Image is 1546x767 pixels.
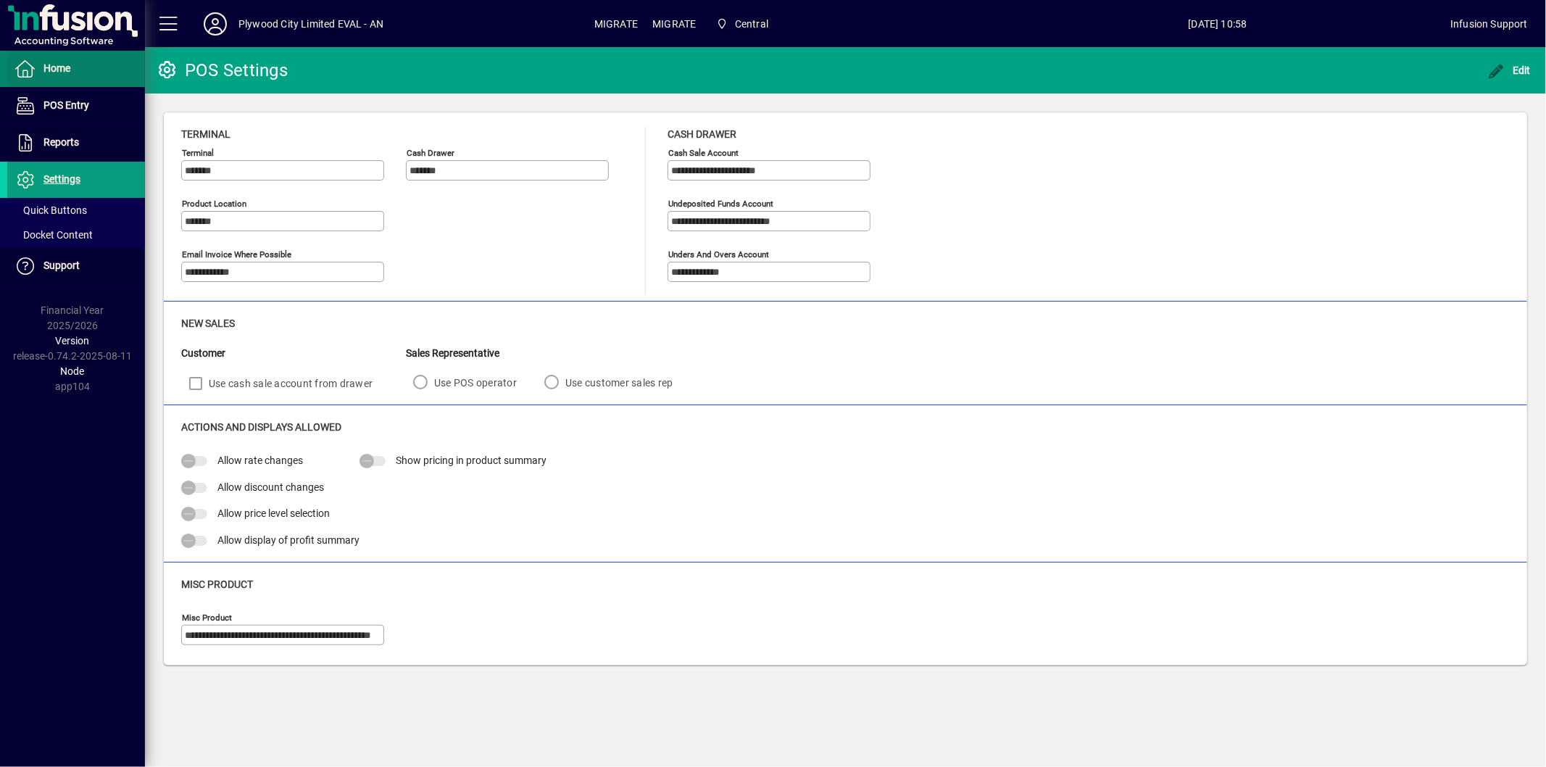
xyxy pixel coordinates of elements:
span: Central [735,12,768,36]
a: Docket Content [7,223,145,247]
div: Customer [181,346,406,361]
div: Plywood City Limited EVAL - AN [238,12,383,36]
span: POS Entry [43,99,89,111]
mat-label: Cash sale account [668,148,739,158]
mat-label: Product location [182,199,246,209]
span: Support [43,260,80,271]
span: MIGRATE [652,12,696,36]
span: Cash Drawer [668,128,736,140]
a: POS Entry [7,88,145,124]
mat-label: Unders and Overs Account [668,249,769,260]
span: Docket Content [14,229,93,241]
span: Quick Buttons [14,204,87,216]
span: Actions and Displays Allowed [181,421,341,433]
mat-label: Cash Drawer [407,148,454,158]
span: Edit [1488,65,1532,76]
div: Sales Representative [406,346,694,361]
a: Support [7,248,145,284]
span: Settings [43,173,80,185]
span: Home [43,62,70,74]
span: Version [56,335,90,347]
span: Central [710,11,774,37]
span: Reports [43,136,79,148]
div: POS Settings [156,59,288,82]
span: Terminal [181,128,230,140]
a: Quick Buttons [7,198,145,223]
div: Infusion Support [1450,12,1528,36]
button: Profile [192,11,238,37]
span: Allow display of profit summary [217,534,360,546]
mat-label: Undeposited Funds Account [668,199,773,209]
button: Edit [1484,57,1535,83]
span: New Sales [181,318,235,329]
span: Allow price level selection [217,507,330,519]
span: [DATE] 10:58 [985,12,1450,36]
a: Home [7,51,145,87]
mat-label: Misc Product [182,613,232,623]
a: Reports [7,125,145,161]
span: Misc Product [181,579,253,590]
span: MIGRATE [594,12,638,36]
span: Allow discount changes [217,481,324,493]
span: Show pricing in product summary [396,455,546,466]
span: Allow rate changes [217,455,303,466]
mat-label: Terminal [182,148,214,158]
span: Node [61,365,85,377]
mat-label: Email Invoice where possible [182,249,291,260]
